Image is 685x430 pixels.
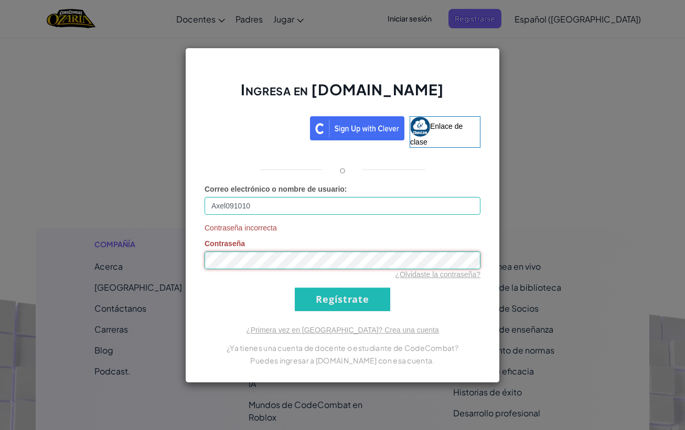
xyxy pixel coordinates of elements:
[310,116,404,140] img: clever_sso_button@2x.png
[199,115,310,138] iframe: Botón de acceso con Google
[227,343,458,352] font: ¿Ya tienes una cuenta de docente o estudiante de CodeCombat?
[339,163,346,175] font: o
[395,270,480,279] a: ¿Olvidaste la contraseña?
[345,185,347,193] font: :
[410,117,430,137] img: classlink-logo-small.png
[205,239,245,248] font: Contraseña
[205,185,345,193] font: Correo electrónico o nombre de usuario
[205,224,277,232] font: Contraseña incorrecta
[241,80,444,98] font: Ingresa en [DOMAIN_NAME]
[205,115,305,138] div: Acceder con Google. Se abre en una pestaña nueva
[410,122,463,146] font: Enlace de clase
[205,116,305,148] a: Acceder con Google. Se abre en una pestaña nueva
[250,356,434,365] font: Puedes ingresar a [DOMAIN_NAME] con esa cuenta.
[246,326,439,334] a: ¿Primera vez en [GEOGRAPHIC_DATA]? Crea una cuenta
[295,288,390,311] input: Regístrate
